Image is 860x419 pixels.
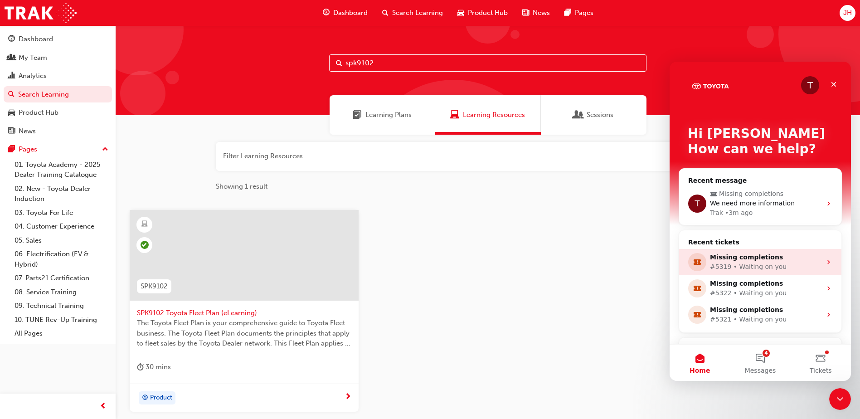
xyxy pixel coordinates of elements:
a: 08. Service Training [11,285,112,299]
span: Learning Resources [463,110,525,120]
button: DashboardMy TeamAnalyticsSearch LearningProduct HubNews [4,29,112,141]
button: Pages [4,141,112,158]
a: 04. Customer Experience [11,219,112,234]
span: SPK9102 Toyota Fleet Plan (eLearning) [137,308,351,318]
a: Learning PlansLearning Plans [330,95,435,135]
span: Product Hub [468,8,508,18]
span: pages-icon [564,7,571,19]
span: next-icon [345,393,351,401]
span: Showing 1 result [216,181,267,192]
span: up-icon [102,144,108,156]
span: car-icon [457,7,464,19]
span: Learning Resources [450,110,459,120]
div: Product Hub [19,107,58,118]
span: Search Learning [392,8,443,18]
a: 06. Electrification (EV & Hybrid) [11,247,112,271]
a: search-iconSearch Learning [375,4,450,22]
span: learningResourceType_ELEARNING-icon [141,219,148,230]
div: Analytics [19,71,47,81]
span: learningRecordVerb_COMPLETE-icon [141,241,149,249]
span: people-icon [8,54,15,62]
span: Sessions [587,110,613,120]
a: pages-iconPages [557,4,601,22]
a: Product Hub [4,104,112,121]
a: 05. Sales [11,234,112,248]
span: guage-icon [323,7,330,19]
a: SessionsSessions [541,95,646,135]
button: JH [840,5,855,21]
span: news-icon [522,7,529,19]
span: Search [336,58,342,68]
span: Product [150,393,172,403]
span: pages-icon [8,146,15,154]
span: search-icon [8,91,15,99]
a: News [4,123,112,140]
a: 10. TUNE Rev-Up Training [11,313,112,327]
span: target-icon [142,392,148,404]
span: Sessions [574,110,583,120]
span: Learning Plans [365,110,412,120]
a: car-iconProduct Hub [450,4,515,22]
a: Analytics [4,68,112,84]
div: My Team [19,53,47,63]
iframe: Intercom live chat [670,62,851,381]
span: chart-icon [8,72,15,80]
span: JH [843,8,852,18]
a: 03. Toyota For Life [11,206,112,220]
a: news-iconNews [515,4,557,22]
a: Dashboard [4,31,112,48]
span: search-icon [382,7,389,19]
div: Dashboard [19,34,53,44]
span: Dashboard [333,8,368,18]
input: Search... [329,54,646,72]
div: 30 mins [137,361,171,373]
a: Search Learning [4,86,112,103]
span: Learning Plans [353,110,362,120]
span: guage-icon [8,35,15,44]
iframe: Intercom live chat [829,388,851,410]
span: The Toyota Fleet Plan is your comprehensive guide to Toyota Fleet business. The Toyota Fleet Plan... [137,318,351,349]
span: SPK9102 [141,281,168,292]
a: SPK9102SPK9102 Toyota Fleet Plan (eLearning)The Toyota Fleet Plan is your comprehensive guide to ... [130,210,359,412]
span: news-icon [8,127,15,136]
a: 02. New - Toyota Dealer Induction [11,182,112,206]
a: All Pages [11,326,112,341]
div: Pages [19,144,37,155]
span: duration-icon [137,361,144,373]
span: prev-icon [100,401,107,412]
a: 09. Technical Training [11,299,112,313]
a: My Team [4,49,112,66]
div: News [19,126,36,136]
span: Pages [575,8,593,18]
a: 01. Toyota Academy - 2025 Dealer Training Catalogue [11,158,112,182]
span: car-icon [8,109,15,117]
img: Trak [5,3,77,23]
